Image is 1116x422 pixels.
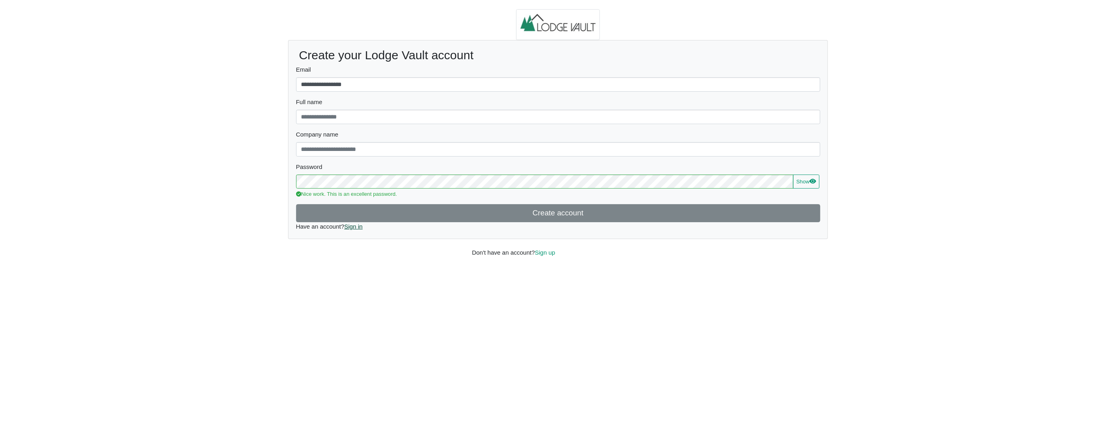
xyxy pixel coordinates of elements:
[809,178,816,184] svg: eye fill
[296,163,820,172] label: Password
[296,204,820,222] button: Create account
[516,9,600,40] img: logo.2b93711c.jpg
[535,249,555,256] a: Sign up
[296,130,820,139] label: Company name
[296,191,301,197] svg: check circle fill
[299,48,817,62] h2: Create your Lodge Vault account
[793,175,819,189] button: Showeye fill
[289,40,828,239] div: Have an account?
[296,98,820,107] label: Full name
[344,223,363,230] a: Sign in
[296,65,820,74] label: Email
[296,190,820,198] div: Nice work. This is an excellent password.
[466,239,650,257] div: Don't have an account?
